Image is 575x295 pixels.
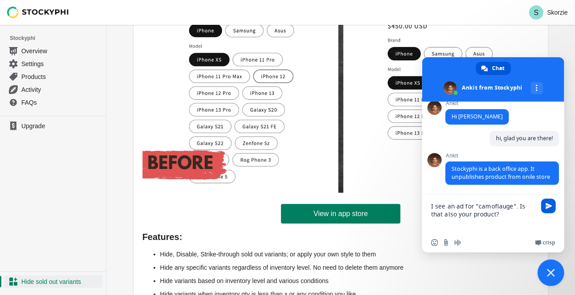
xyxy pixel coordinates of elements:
[160,261,539,274] li: Hide any specific variants regardless of inventory level. No need to delete them anymore
[431,239,438,246] span: Insert an emoji
[529,5,543,20] span: Avatar with initials S
[4,57,103,70] a: Settings
[535,239,555,246] a: Crisp
[541,199,556,213] span: Send
[526,4,571,21] button: Avatar with initials SSkorzie
[443,239,450,246] span: Send a file
[21,277,101,286] span: Hide sold out variants
[4,44,103,57] a: Overview
[281,204,400,224] a: View in app store
[10,34,106,43] span: Stockyphi
[313,209,368,218] span: View in app store
[445,153,559,159] span: Ankit
[4,96,103,109] a: FAQs
[21,98,101,107] span: FAQs
[160,274,539,287] li: Hide variants based on inventory level and various conditions
[4,120,103,132] a: Upgrade
[4,83,103,96] a: Activity
[4,70,103,83] a: Products
[4,275,103,288] a: Hide sold out variants
[547,9,568,16] p: Skorzie
[21,85,101,94] span: Activity
[21,59,101,68] span: Settings
[543,239,555,246] span: Crisp
[496,134,553,142] span: hi, glad you are there!
[21,122,101,130] span: Upgrade
[492,62,505,75] span: Chat
[534,9,539,16] text: S
[454,239,461,246] span: Audio message
[452,165,550,181] span: Stockyphi is a back office app. It unpublishes product from onile store
[21,47,101,55] span: Overview
[431,195,538,233] textarea: Compose your message...
[452,113,503,120] span: Hi [PERSON_NAME]
[476,62,511,75] a: Chat
[538,260,564,286] a: Close chat
[160,248,539,261] li: Hide, Disable, Strike-through sold out variants; or apply your own style to them
[21,72,101,81] span: Products
[7,7,69,18] img: Stockyphi
[143,232,539,241] h3: Features:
